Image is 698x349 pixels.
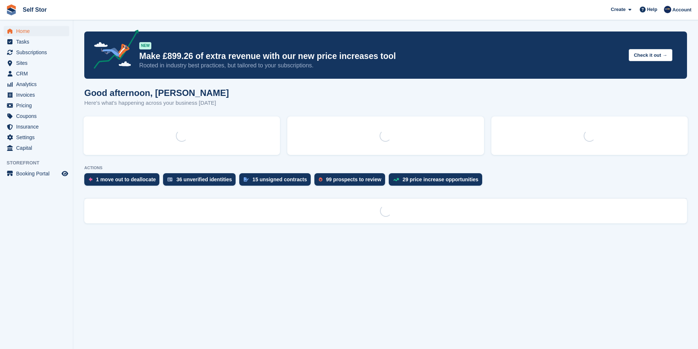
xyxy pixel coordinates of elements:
p: ACTIONS [84,166,687,170]
span: Pricing [16,100,60,111]
span: CRM [16,68,60,79]
a: menu [4,168,69,179]
a: 15 unsigned contracts [239,173,314,189]
img: verify_identity-adf6edd0f0f0b5bbfe63781bf79b02c33cf7c696d77639b501bdc392416b5a36.svg [167,177,173,182]
span: Analytics [16,79,60,89]
span: Storefront [7,159,73,167]
a: Self Stor [20,4,50,16]
a: menu [4,47,69,57]
span: Invoices [16,90,60,100]
a: menu [4,90,69,100]
img: move_outs_to_deallocate_icon-f764333ba52eb49d3ac5e1228854f67142a1ed5810a6f6cc68b1a99e826820c5.svg [89,177,92,182]
a: menu [4,68,69,79]
a: 1 move out to deallocate [84,173,163,189]
span: Coupons [16,111,60,121]
a: menu [4,58,69,68]
a: menu [4,122,69,132]
span: Capital [16,143,60,153]
a: menu [4,132,69,142]
span: Subscriptions [16,47,60,57]
a: menu [4,26,69,36]
span: Help [647,6,657,13]
p: Make £899.26 of extra revenue with our new price increases tool [139,51,623,62]
span: Tasks [16,37,60,47]
a: 36 unverified identities [163,173,239,189]
img: prospect-51fa495bee0391a8d652442698ab0144808aea92771e9ea1ae160a38d050c398.svg [319,177,322,182]
img: price_increase_opportunities-93ffe204e8149a01c8c9dc8f82e8f89637d9d84a8eef4429ea346261dce0b2c0.svg [393,178,399,181]
img: Chris Rice [664,6,671,13]
p: Here's what's happening across your business [DATE] [84,99,229,107]
span: Insurance [16,122,60,132]
a: 99 prospects to review [314,173,389,189]
span: Home [16,26,60,36]
a: menu [4,79,69,89]
img: contract_signature_icon-13c848040528278c33f63329250d36e43548de30e8caae1d1a13099fd9432cc5.svg [244,177,249,182]
span: Account [672,6,691,14]
a: menu [4,111,69,121]
span: Settings [16,132,60,142]
div: 1 move out to deallocate [96,177,156,182]
img: stora-icon-8386f47178a22dfd0bd8f6a31ec36ba5ce8667c1dd55bd0f319d3a0aa187defe.svg [6,4,17,15]
div: 29 price increase opportunities [403,177,479,182]
a: menu [4,100,69,111]
div: 99 prospects to review [326,177,381,182]
span: Booking Portal [16,168,60,179]
div: 36 unverified identities [176,177,232,182]
div: 15 unsigned contracts [252,177,307,182]
a: menu [4,143,69,153]
button: Check it out → [629,49,672,61]
a: menu [4,37,69,47]
p: Rooted in industry best practices, but tailored to your subscriptions. [139,62,623,70]
img: price-adjustments-announcement-icon-8257ccfd72463d97f412b2fc003d46551f7dbcb40ab6d574587a9cd5c0d94... [88,30,139,71]
span: Create [611,6,625,13]
a: 29 price increase opportunities [389,173,486,189]
div: NEW [139,42,151,49]
span: Sites [16,58,60,68]
h1: Good afternoon, [PERSON_NAME] [84,88,229,98]
a: Preview store [60,169,69,178]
